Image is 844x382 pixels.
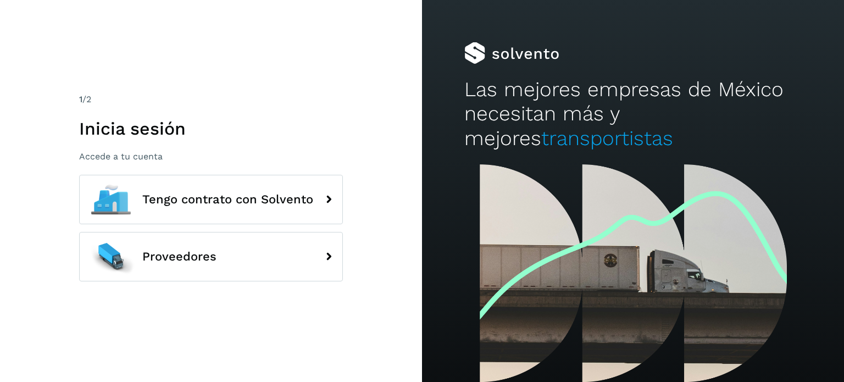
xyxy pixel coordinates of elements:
[79,151,343,162] p: Accede a tu cuenta
[79,175,343,224] button: Tengo contrato con Solvento
[142,193,313,206] span: Tengo contrato con Solvento
[464,77,802,151] h2: Las mejores empresas de México necesitan más y mejores
[79,232,343,281] button: Proveedores
[142,250,216,263] span: Proveedores
[79,94,82,104] span: 1
[79,118,343,139] h1: Inicia sesión
[79,93,343,106] div: /2
[541,126,673,150] span: transportistas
